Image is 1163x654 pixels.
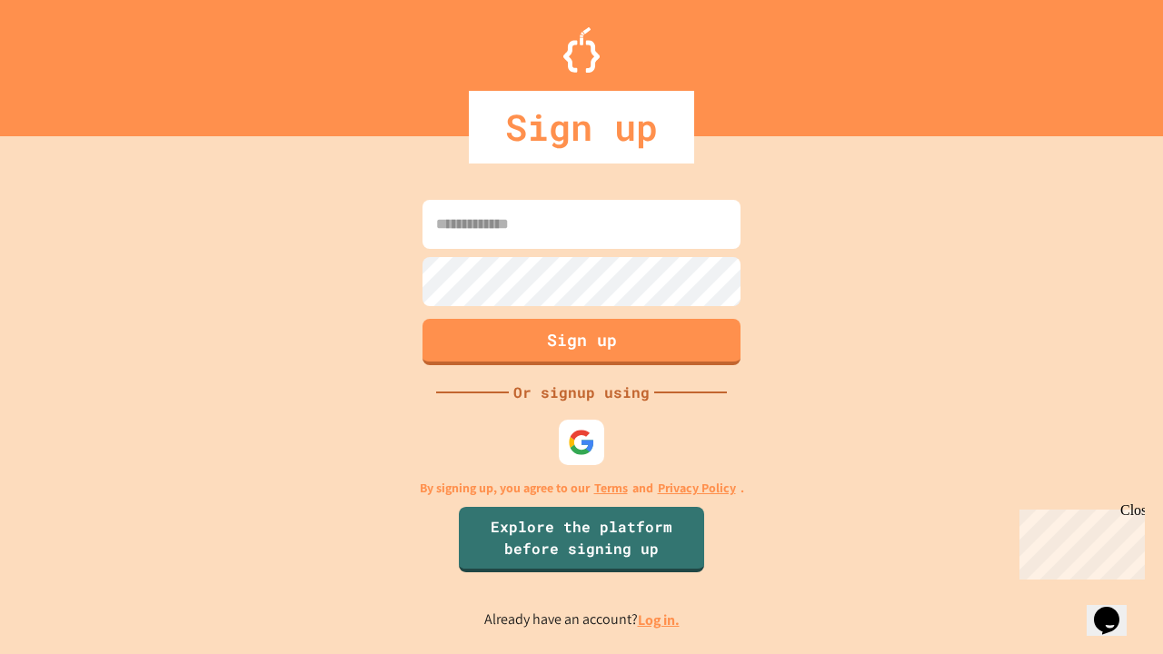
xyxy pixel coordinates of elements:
[469,91,694,163] div: Sign up
[420,479,744,498] p: By signing up, you agree to our and .
[7,7,125,115] div: Chat with us now!Close
[1087,581,1145,636] iframe: chat widget
[594,479,628,498] a: Terms
[1012,502,1145,580] iframe: chat widget
[658,479,736,498] a: Privacy Policy
[563,27,600,73] img: Logo.svg
[509,381,654,403] div: Or signup using
[484,609,680,631] p: Already have an account?
[638,610,680,629] a: Log in.
[568,429,595,456] img: google-icon.svg
[459,507,704,572] a: Explore the platform before signing up
[422,319,741,365] button: Sign up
